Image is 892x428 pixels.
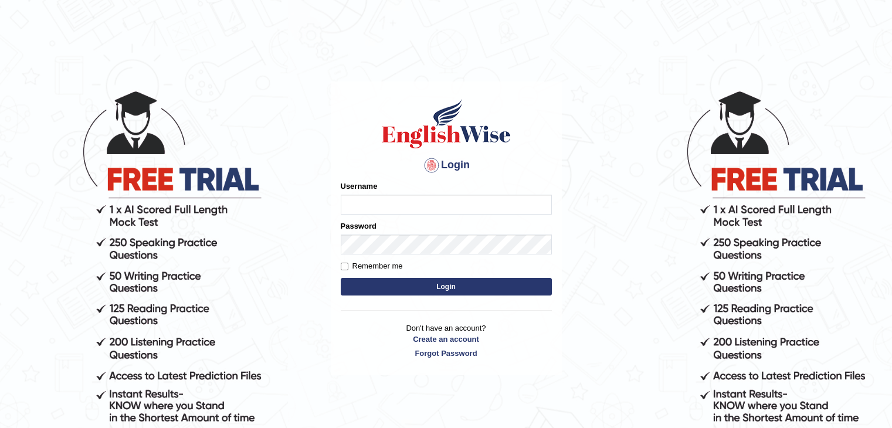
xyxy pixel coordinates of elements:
input: Remember me [341,263,348,270]
button: Login [341,278,552,295]
p: Don't have an account? [341,322,552,359]
h4: Login [341,156,552,175]
a: Forgot Password [341,348,552,359]
label: Password [341,220,377,232]
label: Remember me [341,260,403,272]
a: Create an account [341,334,552,345]
label: Username [341,181,378,192]
img: Logo of English Wise sign in for intelligent practice with AI [379,97,513,150]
